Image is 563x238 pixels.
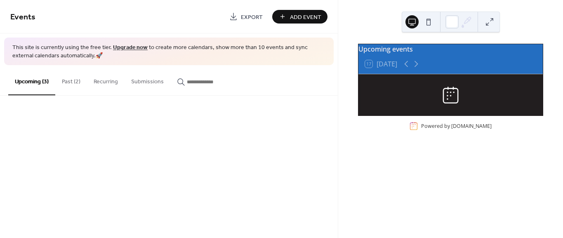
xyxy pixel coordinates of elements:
button: Upcoming (3) [8,65,55,95]
span: Export [241,13,263,21]
span: Events [10,9,35,25]
a: [DOMAIN_NAME] [451,123,492,130]
span: Add Event [290,13,321,21]
a: Export [223,10,269,24]
div: Powered by [421,123,492,130]
button: Add Event [272,10,327,24]
button: Submissions [125,65,170,94]
button: Past (2) [55,65,87,94]
a: Upgrade now [113,42,148,53]
div: Upcoming events [358,44,543,54]
button: Recurring [87,65,125,94]
span: This site is currently using the free tier. to create more calendars, show more than 10 events an... [12,44,325,60]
